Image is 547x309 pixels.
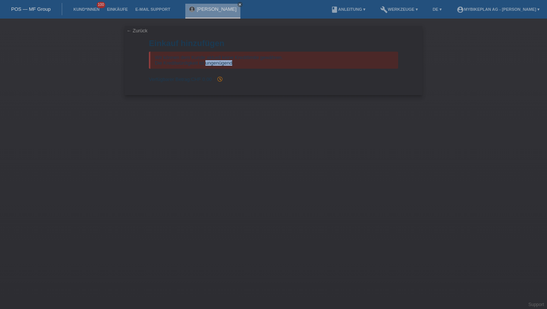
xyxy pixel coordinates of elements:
a: E-Mail Support [132,7,174,12]
i: close [238,3,242,6]
span: Seit der Autorisierung wurde ein Einkauf hinzugefügt, welcher eine zukünftige Autorisierung und d... [213,77,223,82]
a: ← Zurück [127,28,147,33]
a: Kund*innen [70,7,103,12]
h1: Einkauf hinzufügen [149,39,398,48]
i: history_toggle_off [217,76,223,82]
i: book [331,6,338,13]
i: account_circle [457,6,464,13]
a: buildWerkzeuge ▾ [377,7,422,12]
a: close [237,2,243,7]
a: [PERSON_NAME] [197,6,237,12]
a: Support [528,302,544,307]
a: DE ▾ [429,7,445,12]
span: CHF 0.00 [191,77,212,82]
div: Wir können dem Kunde aktuell keine Kreditlimite gewähren. Die Kreditwürdigkeit ist ungenügend. [149,52,398,69]
div: Verfügbarer Betrag: [149,76,398,82]
a: bookAnleitung ▾ [327,7,369,12]
a: account_circleMybikeplan AG - [PERSON_NAME] ▾ [453,7,543,12]
a: Einkäufe [103,7,131,12]
a: POS — MF Group [11,6,51,12]
i: build [380,6,388,13]
span: 100 [97,2,106,8]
